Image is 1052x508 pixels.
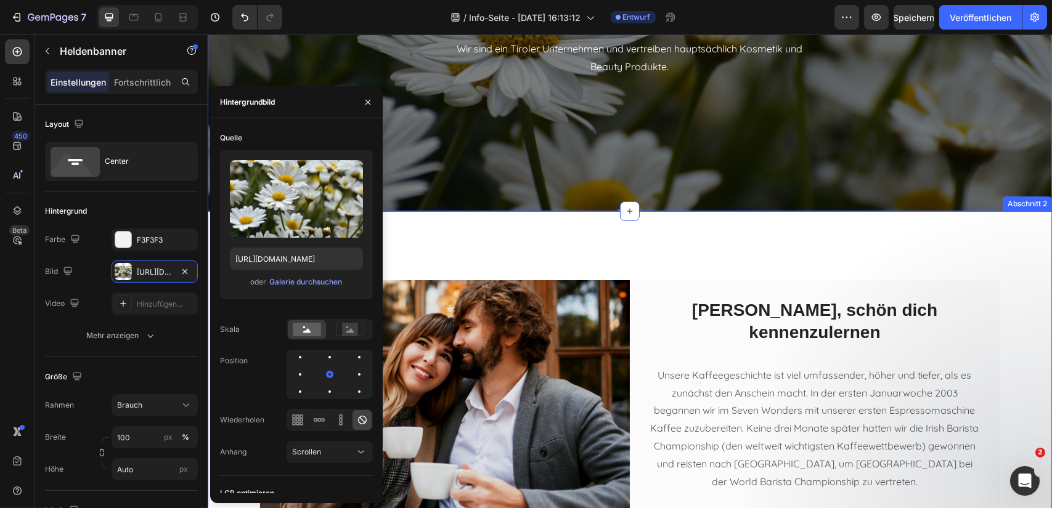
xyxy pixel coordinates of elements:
[14,132,27,140] font: 450
[464,12,467,23] font: /
[112,394,198,416] button: Brauch
[164,432,173,441] font: px
[220,356,248,365] font: Position
[220,325,240,334] font: Skala
[60,44,165,58] p: Heldenbanner
[287,441,373,463] button: Scrollen
[45,267,58,276] font: Bild
[5,5,92,30] button: 7
[220,447,247,456] font: Anhang
[220,97,275,107] font: Hintergrundbild
[137,235,163,244] font: F3F3F3
[220,133,242,142] font: Quelle
[45,432,66,441] font: Breite
[45,325,198,347] button: Mehr anzeigen
[1010,466,1040,496] iframe: Intercom-Live-Chat
[179,464,188,474] font: px
[894,5,934,30] button: Speichern
[45,206,87,216] font: Hintergrund
[208,34,1052,508] iframe: Designbereich
[114,77,171,87] font: Fortschrittlich
[939,5,1022,30] button: Veröffentlichen
[105,156,129,166] font: Center
[12,226,27,235] font: Beta
[269,277,342,286] font: Galerie durchsuchen
[894,12,935,23] font: Speichern
[51,77,106,87] font: Einstellungen
[443,334,772,453] font: Unsere Kaffeegeschichte ist viel umfassender, höher und tiefer, als es zunächst den Anschein mach...
[220,415,264,424] font: Wiederholen
[178,430,193,445] button: px
[220,488,274,498] font: LCP optimieren
[137,299,182,308] font: Hinzufügen...
[470,12,581,23] font: Info-Seite - [DATE] 16:13:12
[45,400,74,409] font: Rahmen
[117,400,142,409] font: Brauch
[232,5,282,30] div: Rückgängig/Wiederholen
[81,11,86,23] font: 7
[800,164,839,174] font: Abschnitt 2
[60,45,126,57] font: Heldenbanner
[87,331,139,340] font: Mehr anzeigen
[137,267,216,276] font: [URL][DOMAIN_NAME]
[950,12,1011,23] font: Veröffentlichen
[292,447,321,456] font: Scrollen
[161,430,176,445] button: %
[1038,448,1043,456] font: 2
[112,426,198,448] input: px%
[182,432,189,441] font: %
[45,119,69,129] font: Layout
[45,464,63,474] font: Höhe
[269,276,343,288] button: Galerie durchsuchen
[45,299,65,308] font: Video
[230,248,363,270] input: https://example.com/image.jpg
[250,277,266,286] font: oder
[230,160,363,238] img: Vorschaubild
[45,235,65,244] font: Farbe
[623,12,651,22] font: Entwurf
[45,372,67,381] font: Größe
[484,266,730,307] font: [PERSON_NAME], schön dich kennenzulernen
[112,458,198,480] input: px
